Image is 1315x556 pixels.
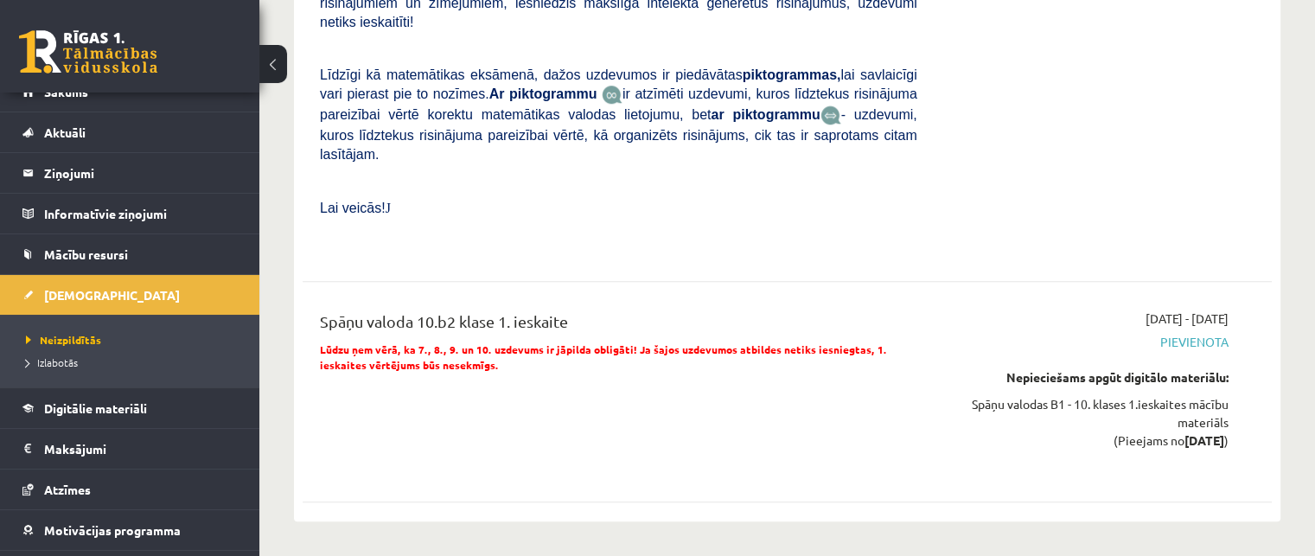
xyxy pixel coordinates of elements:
[386,201,391,215] span: J
[320,201,386,215] span: Lai veicās!
[26,332,242,348] a: Neizpildītās
[44,287,180,303] span: [DEMOGRAPHIC_DATA]
[22,388,238,428] a: Digitālie materiāli
[1146,310,1229,328] span: [DATE] - [DATE]
[26,333,101,347] span: Neizpildītās
[44,194,238,233] legend: Informatīvie ziņojumi
[44,400,147,416] span: Digitālie materiāli
[943,333,1229,351] span: Pievienota
[44,153,238,193] legend: Ziņojumi
[943,395,1229,450] div: Spāņu valodas B1 - 10. klases 1.ieskaites mācību materiāls (Pieejams no )
[320,107,917,162] span: - uzdevumi, kuros līdztekus risinājuma pareizībai vērtē, kā organizēts risinājums, cik tas ir sap...
[711,107,820,122] b: ar piktogrammu
[22,194,238,233] a: Informatīvie ziņojumi
[820,105,841,125] img: wKvN42sLe3LLwAAAABJRU5ErkJggg==
[22,470,238,509] a: Atzīmes
[602,85,622,105] img: JfuEzvunn4EvwAAAAASUVORK5CYII=
[44,429,238,469] legend: Maksājumi
[943,368,1229,387] div: Nepieciešams apgūt digitālo materiālu:
[743,67,841,82] b: piktogrammas,
[22,510,238,550] a: Motivācijas programma
[320,67,917,101] span: Līdzīgi kā matemātikas eksāmenā, dažos uzdevumos ir piedāvātas lai savlaicīgi vari pierast pie to...
[1184,432,1224,448] strong: [DATE]
[22,153,238,193] a: Ziņojumi
[44,522,181,538] span: Motivācijas programma
[22,234,238,274] a: Mācību resursi
[26,355,78,369] span: Izlabotās
[26,355,242,370] a: Izlabotās
[320,310,917,342] div: Spāņu valoda 10.b2 klase 1. ieskaite
[22,112,238,152] a: Aktuāli
[44,482,91,497] span: Atzīmes
[320,86,917,122] span: ir atzīmēti uzdevumi, kuros līdztekus risinājuma pareizībai vērtē korektu matemātikas valodas lie...
[22,275,238,315] a: [DEMOGRAPHIC_DATA]
[19,30,157,73] a: Rīgas 1. Tālmācības vidusskola
[44,125,86,140] span: Aktuāli
[44,246,128,262] span: Mācību resursi
[320,342,887,372] span: Lūdzu ņem vērā, ka 7., 8., 9. un 10. uzdevums ir jāpilda obligāti! Ja šajos uzdevumos atbildes ne...
[489,86,597,101] b: Ar piktogrammu
[22,429,238,469] a: Maksājumi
